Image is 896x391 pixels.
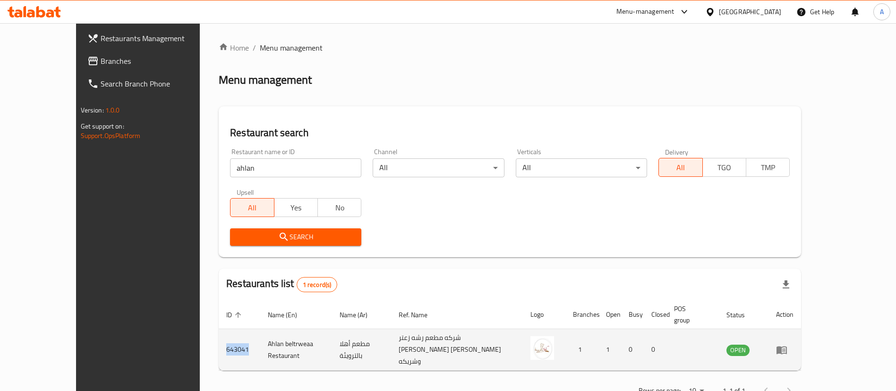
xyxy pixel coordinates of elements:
span: TMP [750,161,786,174]
a: Branches [80,50,226,72]
span: OPEN [726,345,750,356]
h2: Menu management [219,72,312,87]
span: Name (Ar) [340,309,380,321]
label: Delivery [665,148,689,155]
span: All [663,161,699,174]
div: [GEOGRAPHIC_DATA] [719,7,781,17]
span: Search Branch Phone [101,78,218,89]
span: Name (En) [268,309,309,321]
th: Logo [523,300,565,329]
img: Ahlan beltrweaa Restaurant [530,336,554,360]
div: Menu [776,344,794,356]
h2: Restaurants list [226,277,337,292]
div: OPEN [726,345,750,356]
div: All [373,158,504,177]
th: Busy [621,300,644,329]
span: Search [238,231,354,243]
a: Home [219,42,249,53]
th: Branches [565,300,598,329]
button: Search [230,228,361,246]
span: Branches [101,55,218,67]
span: 1 record(s) [297,280,337,289]
td: 1 [598,329,621,371]
button: All [230,198,274,217]
td: Ahlan beltrweaa Restaurant [260,329,332,371]
div: Export file [775,273,797,296]
label: Upsell [237,189,254,195]
span: Status [726,309,757,321]
div: Menu-management [616,6,674,17]
span: Version: [81,104,104,116]
td: شركه مطعم رشه زعتر [PERSON_NAME] [PERSON_NAME] وشريكه [391,329,523,371]
th: Open [598,300,621,329]
li: / [253,42,256,53]
span: All [234,201,270,215]
td: 1 [565,329,598,371]
button: TGO [702,158,746,177]
a: Support.OpsPlatform [81,130,141,142]
span: Menu management [260,42,323,53]
span: POS group [674,303,708,326]
span: Get support on: [81,120,124,132]
th: Action [768,300,801,329]
button: All [658,158,702,177]
button: Yes [274,198,318,217]
span: No [322,201,358,215]
button: No [317,198,361,217]
input: Search for restaurant name or ID.. [230,158,361,177]
span: Restaurants Management [101,33,218,44]
table: enhanced table [219,300,801,371]
th: Closed [644,300,666,329]
span: Yes [278,201,314,215]
span: 1.0.0 [105,104,120,116]
a: Restaurants Management [80,27,226,50]
span: TGO [707,161,742,174]
nav: breadcrumb [219,42,801,53]
td: 0 [621,329,644,371]
button: TMP [746,158,790,177]
a: Search Branch Phone [80,72,226,95]
span: A [880,7,884,17]
span: Ref. Name [399,309,440,321]
h2: Restaurant search [230,126,790,140]
div: All [516,158,647,177]
td: مطعم أهلا بالترويئة [332,329,391,371]
td: 0 [644,329,666,371]
td: 643041 [219,329,260,371]
span: ID [226,309,244,321]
